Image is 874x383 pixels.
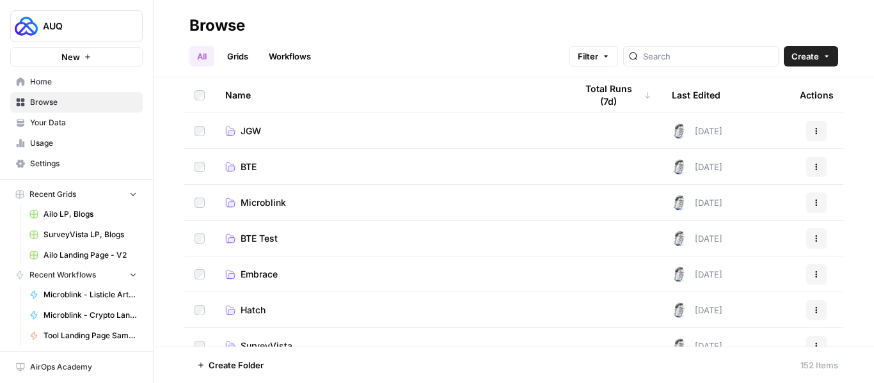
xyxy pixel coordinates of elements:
a: All [189,46,214,66]
div: [DATE] [672,195,722,210]
span: Ailo LP, Blogs [44,208,137,220]
span: BTE Test [241,232,278,245]
span: AirOps Academy [30,361,137,373]
span: Tool Landing Page Sample - AB [44,330,137,341]
button: New [10,47,143,66]
div: [DATE] [672,338,722,354]
button: Create [784,46,838,66]
a: Embrace [225,268,555,281]
span: Recent Workflows [29,269,96,281]
div: Browse [189,15,245,36]
div: Last Edited [672,77,720,113]
span: New [61,51,80,63]
div: Total Runs (7d) [576,77,651,113]
div: [DATE] [672,231,722,246]
span: Embrace [241,268,278,281]
button: Filter [569,46,618,66]
a: BTE Test [225,232,555,245]
div: [DATE] [672,302,722,318]
span: Home [30,76,137,88]
span: Hatch [241,304,266,317]
span: Filter [578,50,598,63]
span: SurveyVista LP, Blogs [44,229,137,240]
a: Microblink - Listicle Article [24,285,143,305]
a: Grids [219,46,256,66]
input: Search [643,50,773,63]
a: SurveyVista [225,340,555,352]
div: [DATE] [672,159,722,175]
img: 28dbpmxwbe1lgts1kkshuof3rm4g [672,231,687,246]
span: Microblink - Crypto Landing Page [44,309,137,321]
a: Workflows [261,46,319,66]
img: 28dbpmxwbe1lgts1kkshuof3rm4g [672,267,687,282]
div: Actions [800,77,834,113]
img: 28dbpmxwbe1lgts1kkshuof3rm4g [672,195,687,210]
button: Recent Workflows [10,265,143,285]
span: JGW [241,125,261,137]
span: AUQ [43,20,120,33]
span: Usage [30,137,137,149]
img: AUQ Logo [15,15,38,38]
div: [DATE] [672,267,722,282]
span: Microblink [241,196,286,209]
span: BTE [241,160,257,173]
span: Create Folder [209,359,264,371]
img: 28dbpmxwbe1lgts1kkshuof3rm4g [672,123,687,139]
a: Ailo Landing Page - V2 [24,245,143,265]
a: Ailo LP, Blogs [24,204,143,224]
span: SurveyVista [241,340,292,352]
a: Your Data [10,113,143,133]
span: Microblink - Listicle Article [44,289,137,301]
img: 28dbpmxwbe1lgts1kkshuof3rm4g [672,302,687,318]
a: Settings [10,153,143,174]
span: Settings [30,158,137,169]
span: Browse [30,97,137,108]
a: AirOps Academy [10,357,143,377]
a: SurveyVista LP, Blogs [24,224,143,245]
span: Ailo Landing Page - V2 [44,249,137,261]
span: Recent Grids [29,189,76,200]
a: Home [10,72,143,92]
button: Create Folder [189,355,271,375]
a: Tool Landing Page Sample - AB [24,325,143,346]
div: [DATE] [672,123,722,139]
a: Microblink - Crypto Landing Page [24,305,143,325]
a: Hatch [225,304,555,317]
span: Create [791,50,819,63]
button: Workspace: AUQ [10,10,143,42]
img: 28dbpmxwbe1lgts1kkshuof3rm4g [672,159,687,175]
a: Usage [10,133,143,153]
img: 28dbpmxwbe1lgts1kkshuof3rm4g [672,338,687,354]
div: 152 Items [800,359,838,371]
div: Name [225,77,555,113]
button: Recent Grids [10,185,143,204]
a: Browse [10,92,143,113]
a: Microblink [225,196,555,209]
span: Your Data [30,117,137,129]
a: JGW [225,125,555,137]
a: BTE [225,160,555,173]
